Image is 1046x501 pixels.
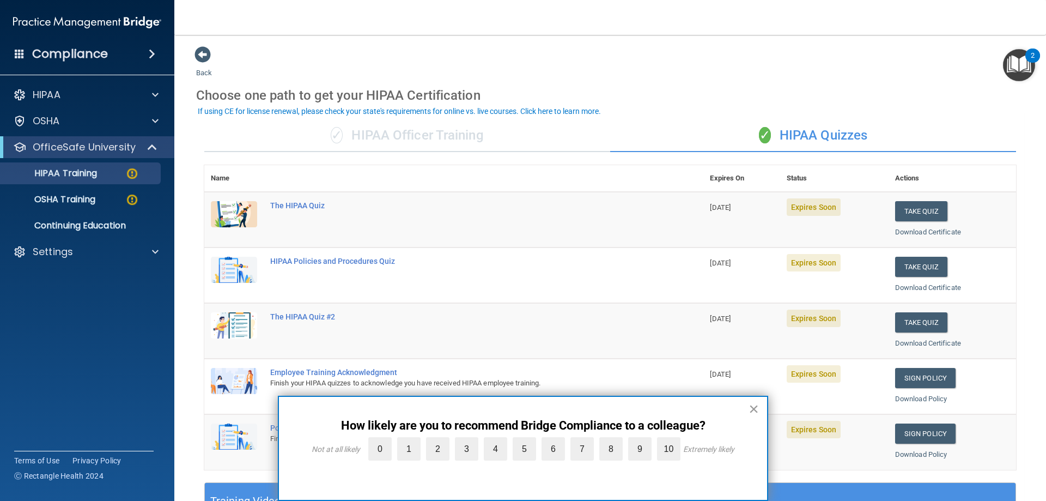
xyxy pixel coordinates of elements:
button: If using CE for license renewal, please check your state's requirements for online vs. live cours... [196,106,603,117]
h4: Compliance [32,46,108,62]
button: Take Quiz [895,257,947,277]
a: Download Policy [895,395,947,403]
label: 10 [657,437,680,461]
img: warning-circle.0cc9ac19.png [125,193,139,207]
a: Back [196,56,212,77]
iframe: Drift Widget Chat Controller [858,424,1033,467]
a: Terms of Use [14,455,59,466]
div: Employee Training Acknowledgment [270,368,649,377]
button: Close [749,400,759,418]
label: 9 [628,437,652,461]
label: 7 [570,437,594,461]
label: 2 [426,437,449,461]
p: Settings [33,245,73,258]
img: warning-circle.0cc9ac19.png [125,167,139,180]
div: The HIPAA Quiz [270,201,649,210]
span: Expires Soon [787,365,841,383]
button: Open Resource Center, 2 new notifications [1003,49,1035,81]
div: HIPAA Quizzes [610,119,1016,152]
span: Expires Soon [787,198,841,216]
div: Not at all likely [312,445,360,454]
p: OSHA [33,114,60,128]
span: Expires Soon [787,254,841,271]
label: 8 [599,437,623,461]
p: How likely are you to recommend Bridge Compliance to a colleague? [301,419,745,433]
div: Extremely likely [683,445,734,454]
span: [DATE] [710,315,731,323]
label: 1 [397,437,421,461]
th: Actions [889,165,1016,192]
th: Status [780,165,889,192]
span: [DATE] [710,259,731,267]
label: 0 [368,437,392,461]
span: Expires Soon [787,421,841,438]
a: Privacy Policy [72,455,121,466]
a: Download Certificate [895,339,961,347]
div: 2 [1031,56,1035,70]
div: Policies Acknowledgment [270,424,649,432]
div: If using CE for license renewal, please check your state's requirements for online vs. live cours... [198,107,601,115]
div: The HIPAA Quiz #2 [270,312,649,321]
button: Take Quiz [895,312,947,333]
img: PMB logo [13,11,161,33]
button: Take Quiz [895,201,947,221]
div: HIPAA Policies and Procedures Quiz [270,257,649,265]
a: Download Certificate [895,283,961,292]
label: 4 [484,437,507,461]
span: [DATE] [710,370,731,378]
th: Name [204,165,264,192]
p: OSHA Training [7,194,95,205]
span: [DATE] [710,203,731,212]
p: HIPAA [33,88,60,101]
span: ✓ [759,127,771,143]
span: ✓ [331,127,343,143]
a: Download Certificate [895,228,961,236]
a: Sign Policy [895,368,956,388]
p: HIPAA Training [7,168,97,179]
span: Ⓒ Rectangle Health 2024 [14,470,104,481]
label: 5 [513,437,536,461]
p: OfficeSafe University [33,141,136,154]
span: Expires Soon [787,310,841,327]
label: 3 [455,437,478,461]
div: Choose one path to get your HIPAA Certification [196,80,1024,111]
div: HIPAA Officer Training [204,119,610,152]
th: Expires On [703,165,780,192]
label: 6 [542,437,565,461]
div: Finish your HIPAA quizzes to acknowledge you have received HIPAA employee training. [270,377,649,390]
div: Finish your HIPAA quizzes to acknowledge you have received your organization’s HIPAA policies. [270,432,649,445]
p: Continuing Education [7,220,156,231]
